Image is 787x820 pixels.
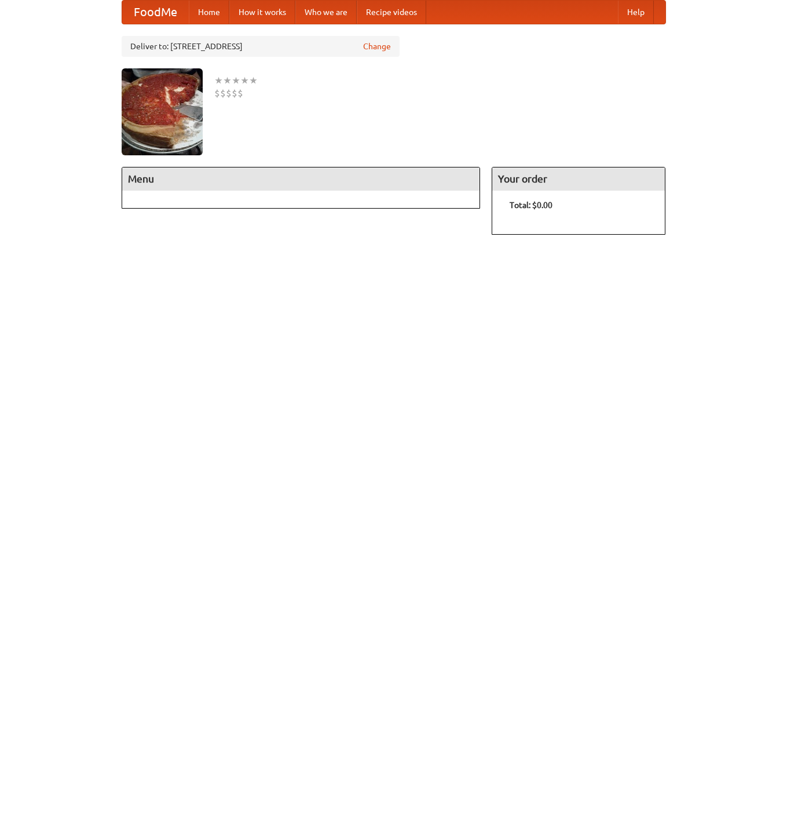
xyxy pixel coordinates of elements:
li: $ [237,87,243,100]
li: ★ [214,74,223,87]
a: Help [618,1,654,24]
a: How it works [229,1,295,24]
li: ★ [240,74,249,87]
li: $ [214,87,220,100]
li: ★ [223,74,232,87]
img: angular.jpg [122,68,203,155]
li: $ [226,87,232,100]
li: $ [232,87,237,100]
div: Deliver to: [STREET_ADDRESS] [122,36,400,57]
a: Who we are [295,1,357,24]
li: ★ [232,74,240,87]
li: $ [220,87,226,100]
a: Change [363,41,391,52]
h4: Menu [122,167,480,191]
a: FoodMe [122,1,189,24]
a: Home [189,1,229,24]
a: Recipe videos [357,1,426,24]
b: Total: $0.00 [510,201,552,210]
h4: Your order [492,167,665,191]
li: ★ [249,74,258,87]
